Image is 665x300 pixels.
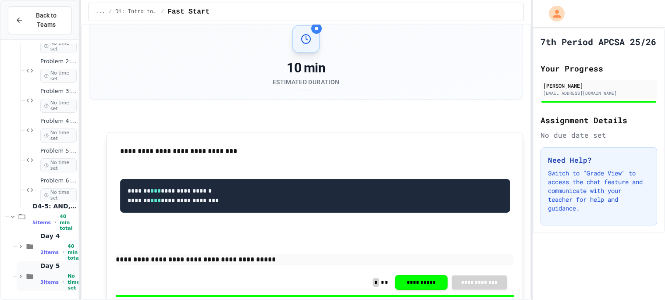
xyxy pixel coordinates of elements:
[548,169,650,213] p: Switch to "Grade View" to access the chat feature and communicate with your teacher for help and ...
[540,4,567,24] div: My Account
[40,250,59,255] span: 2 items
[62,249,64,256] span: •
[167,7,210,17] span: Fast Start
[28,11,64,29] span: Back to Teams
[40,232,77,240] span: Day 4
[273,78,339,86] div: Estimated Duration
[273,60,339,76] div: 10 min
[40,99,77,113] span: No time set
[32,220,51,225] span: 5 items
[68,243,80,261] span: 40 min total
[54,219,56,226] span: •
[40,118,77,125] span: Problem 4: Race Pace Calculator
[109,8,112,15] span: /
[40,262,77,270] span: Day 5
[40,177,77,185] span: Problem 6: Athletic Achievement Tracker
[8,6,71,34] button: Back to Teams
[115,8,157,15] span: D1: Intro to APCSA
[541,36,656,48] h1: 7th Period APCSA 25/26
[541,130,657,140] div: No due date set
[62,279,64,286] span: •
[40,158,77,172] span: No time set
[541,114,657,126] h2: Assignment Details
[40,129,77,143] span: No time set
[543,90,654,96] div: [EMAIL_ADDRESS][DOMAIN_NAME]
[68,273,80,291] span: No time set
[40,88,77,95] span: Problem 3: Basketball Scholarship Evaluation
[32,202,77,210] span: D4-5: AND, [GEOGRAPHIC_DATA], NOT
[161,8,164,15] span: /
[40,69,77,83] span: No time set
[40,188,77,202] span: No time set
[60,214,77,231] span: 40 min total
[40,39,77,53] span: No time set
[40,58,77,65] span: Problem 2: Track Meet Awards System
[40,147,77,155] span: Problem 5: Team Qualification System
[543,82,654,89] div: [PERSON_NAME]
[96,8,105,15] span: ...
[548,155,650,165] h3: Need Help?
[40,279,59,285] span: 3 items
[541,62,657,75] h2: Your Progress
